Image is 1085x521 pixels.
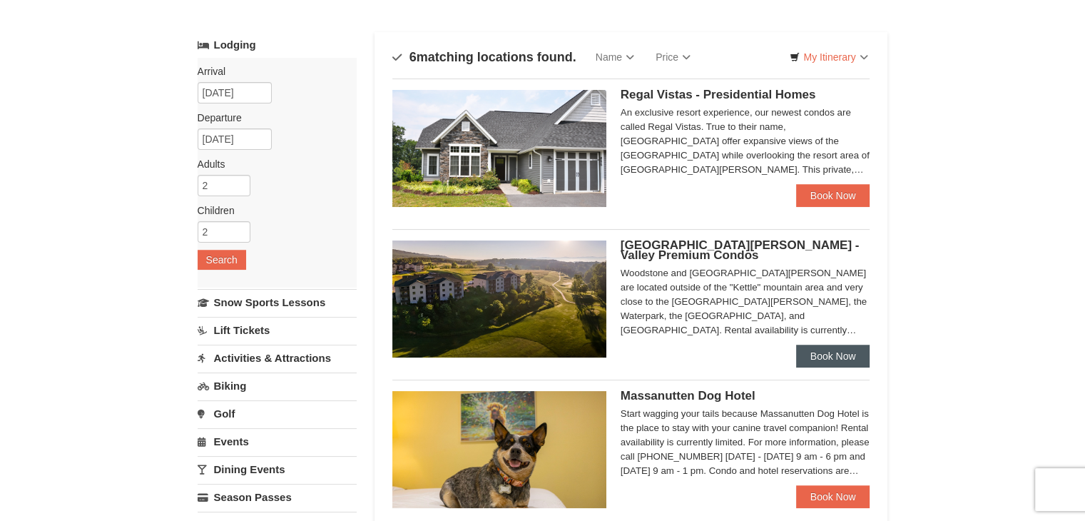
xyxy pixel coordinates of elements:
span: Regal Vistas - Presidential Homes [621,88,816,101]
a: Book Now [796,184,870,207]
a: Snow Sports Lessons [198,289,357,315]
a: Season Passes [198,484,357,510]
span: Massanutten Dog Hotel [621,389,755,403]
label: Adults [198,157,346,171]
img: 27428181-5-81c892a3.jpg [392,391,606,508]
a: My Itinerary [780,46,877,68]
label: Departure [198,111,346,125]
div: An exclusive resort experience, our newest condos are called Regal Vistas. True to their name, [G... [621,106,870,177]
a: Activities & Attractions [198,345,357,371]
a: Dining Events [198,456,357,482]
a: Name [585,43,645,71]
div: Start wagging your tails because Massanutten Dog Hotel is the place to stay with your canine trav... [621,407,870,478]
h4: matching locations found. [392,50,576,64]
img: 19218991-1-902409a9.jpg [392,90,606,207]
span: [GEOGRAPHIC_DATA][PERSON_NAME] - Valley Premium Condos [621,238,860,262]
span: 6 [409,50,417,64]
label: Arrival [198,64,346,79]
a: Book Now [796,345,870,368]
a: Biking [198,373,357,399]
a: Lodging [198,32,357,58]
a: Events [198,428,357,455]
a: Golf [198,400,357,427]
a: Price [645,43,701,71]
a: Lift Tickets [198,317,357,343]
img: 19219041-4-ec11c166.jpg [392,241,606,358]
label: Children [198,203,346,218]
div: Woodstone and [GEOGRAPHIC_DATA][PERSON_NAME] are located outside of the "Kettle" mountain area an... [621,266,870,338]
button: Search [198,250,246,270]
a: Book Now [796,485,870,508]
